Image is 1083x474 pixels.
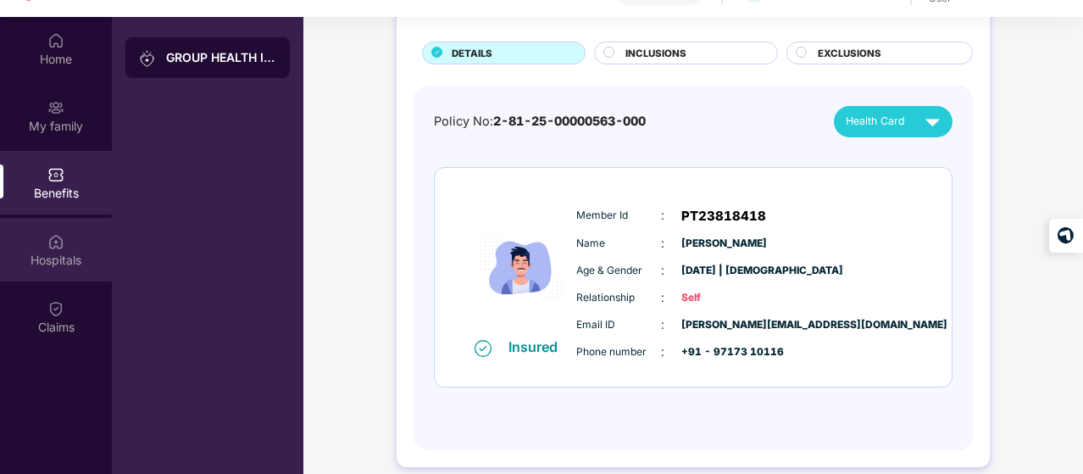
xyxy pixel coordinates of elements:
span: : [661,206,664,225]
span: [PERSON_NAME][EMAIL_ADDRESS][DOMAIN_NAME] [681,317,766,333]
span: : [661,343,664,361]
img: svg+xml;base64,PHN2ZyBpZD0iSG9tZSIgeG1sbnM9Imh0dHA6Ly93d3cudzMub3JnLzIwMDAvc3ZnIiB3aWR0aD0iMjAiIG... [47,32,64,49]
div: GROUP HEALTH INSURANCE [166,49,276,66]
img: svg+xml;base64,PHN2ZyB4bWxucz0iaHR0cDovL3d3dy53My5vcmcvMjAwMC9zdmciIHZpZXdCb3g9IjAgMCAyNCAyNCIgd2... [918,107,947,137]
img: svg+xml;base64,PHN2ZyB3aWR0aD0iMjAiIGhlaWdodD0iMjAiIHZpZXdCb3g9IjAgMCAyMCAyMCIgZmlsbD0ibm9uZSIgeG... [139,50,156,67]
span: : [661,288,664,307]
span: Age & Gender [576,263,661,279]
span: : [661,315,664,334]
div: Policy No: [434,112,646,131]
span: : [661,261,664,280]
img: svg+xml;base64,PHN2ZyB3aWR0aD0iMjAiIGhlaWdodD0iMjAiIHZpZXdCb3g9IjAgMCAyMCAyMCIgZmlsbD0ibm9uZSIgeG... [47,99,64,116]
span: DETAILS [452,46,492,61]
span: Self [681,290,766,306]
img: svg+xml;base64,PHN2ZyB4bWxucz0iaHR0cDovL3d3dy53My5vcmcvMjAwMC9zdmciIHdpZHRoPSIxNiIgaGVpZ2h0PSIxNi... [475,340,492,357]
span: Email ID [576,317,661,333]
span: INCLUSIONS [625,46,686,61]
img: svg+xml;base64,PHN2ZyBpZD0iSG9zcGl0YWxzIiB4bWxucz0iaHR0cDovL3d3dy53My5vcmcvMjAwMC9zdmciIHdpZHRoPS... [47,233,64,250]
span: Member Id [576,208,661,224]
span: Name [576,236,661,252]
span: Relationship [576,290,661,306]
button: Health Card [834,106,952,137]
img: icon [470,198,572,337]
span: 2-81-25-00000563-000 [493,114,646,128]
img: svg+xml;base64,PHN2ZyBpZD0iQ2xhaW0iIHhtbG5zPSJodHRwOi8vd3d3LnczLm9yZy8yMDAwL3N2ZyIgd2lkdGg9IjIwIi... [47,300,64,317]
span: [DATE] | [DEMOGRAPHIC_DATA] [681,263,766,279]
span: : [661,234,664,253]
span: Phone number [576,344,661,360]
span: EXCLUSIONS [818,46,881,61]
span: PT23818418 [681,206,766,226]
div: Insured [508,338,568,355]
img: svg+xml;base64,PHN2ZyBpZD0iQmVuZWZpdHMiIHhtbG5zPSJodHRwOi8vd3d3LnczLm9yZy8yMDAwL3N2ZyIgd2lkdGg9Ij... [47,166,64,183]
span: +91 - 97173 10116 [681,344,766,360]
span: [PERSON_NAME] [681,236,766,252]
span: Health Card [846,113,905,130]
